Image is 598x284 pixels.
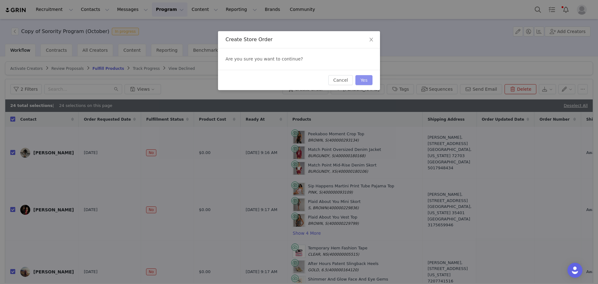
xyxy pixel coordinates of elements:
div: Are you sure you want to continue? [218,48,380,70]
i: icon: close [369,37,374,42]
button: Close [363,31,380,49]
button: Cancel [328,75,353,85]
button: Yes [355,75,373,85]
div: Create Store Order [225,36,373,43]
div: Open Intercom Messenger [567,263,582,278]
